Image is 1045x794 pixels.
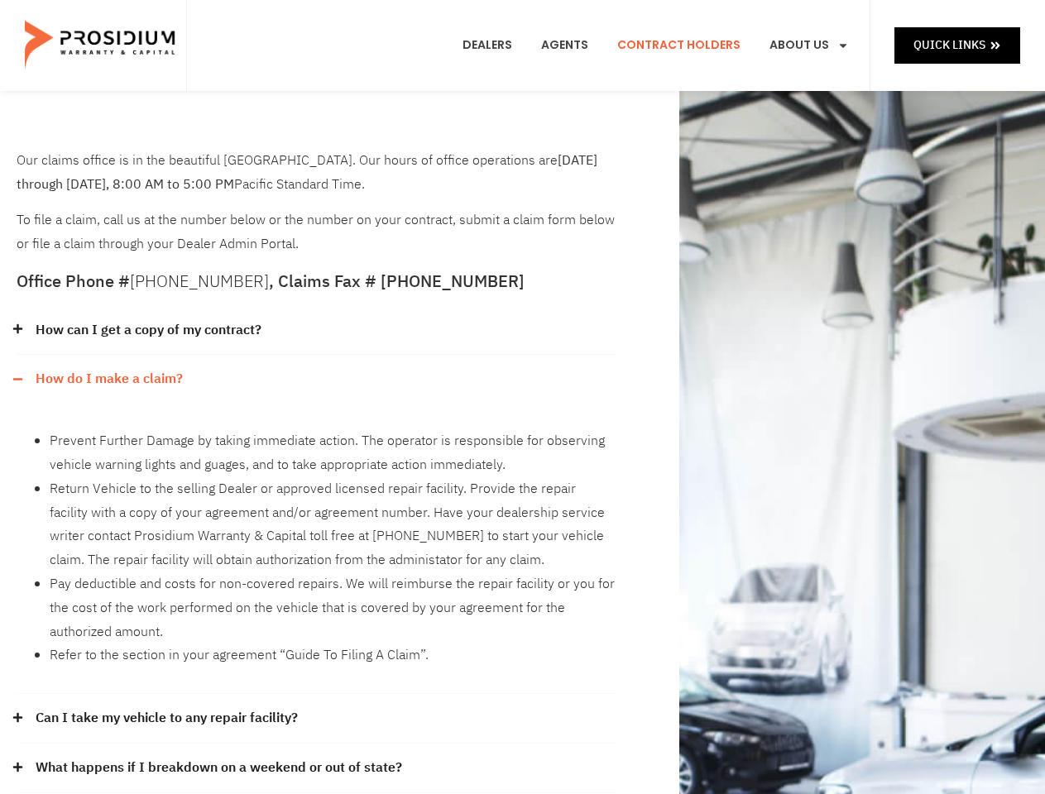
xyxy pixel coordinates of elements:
[36,756,402,780] a: What happens if I breakdown on a weekend or out of state?
[36,706,298,730] a: Can I take my vehicle to any repair facility?
[50,477,617,572] li: Return Vehicle to the selling Dealer or approved licensed repair facility. Provide the repair fac...
[17,306,617,356] div: How can I get a copy of my contract?
[450,15,525,76] a: Dealers
[17,273,617,289] h5: Office Phone # , Claims Fax # [PHONE_NUMBER]
[17,404,617,694] div: How do I make a claim?
[17,151,597,194] b: [DATE] through [DATE], 8:00 AM to 5:00 PM
[130,269,269,294] a: [PHONE_NUMBER]
[913,35,985,55] span: Quick Links
[17,744,617,793] div: What happens if I breakdown on a weekend or out of state?
[50,429,617,477] li: Prevent Further Damage by taking immediate action. The operator is responsible for observing vehi...
[17,149,617,256] div: To file a claim, call us at the number below or the number on your contract, submit a claim form ...
[894,27,1020,63] a: Quick Links
[605,15,753,76] a: Contract Holders
[36,318,261,342] a: How can I get a copy of my contract?
[450,15,861,76] nav: Menu
[757,15,861,76] a: About Us
[50,643,617,667] li: Refer to the section in your agreement “Guide To Filing A Claim”.
[17,355,617,404] div: How do I make a claim?
[17,149,617,197] p: Our claims office is in the beautiful [GEOGRAPHIC_DATA]. Our hours of office operations are Pacif...
[50,572,617,643] li: Pay deductible and costs for non-covered repairs. We will reimburse the repair facility or you fo...
[17,694,617,744] div: Can I take my vehicle to any repair facility?
[529,15,601,76] a: Agents
[36,367,183,391] a: How do I make a claim?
